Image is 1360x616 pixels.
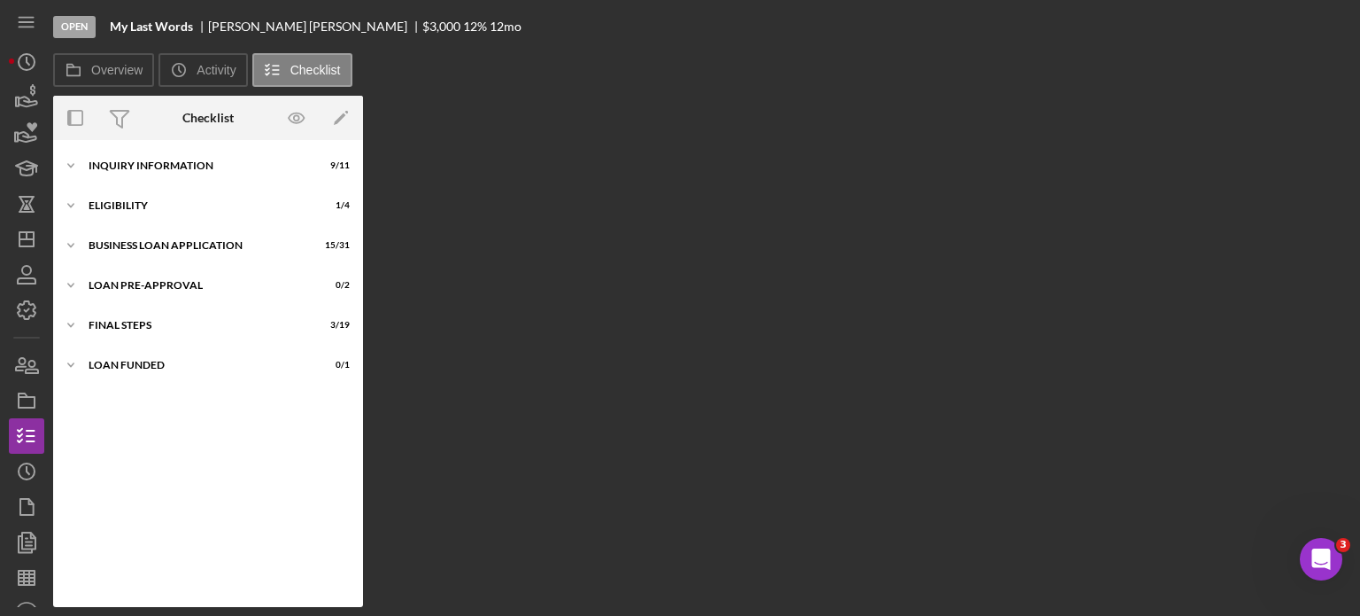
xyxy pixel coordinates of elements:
[252,53,352,87] button: Checklist
[53,16,96,38] div: Open
[318,320,350,331] div: 3 / 19
[490,19,522,34] div: 12 mo
[182,111,234,125] div: Checklist
[422,19,460,34] span: $3,000
[89,240,305,251] div: BUSINESS LOAN APPLICATION
[110,19,193,34] b: My Last Words
[89,360,305,370] div: LOAN FUNDED
[318,240,350,251] div: 15 / 31
[91,63,143,77] label: Overview
[318,360,350,370] div: 0 / 1
[1300,538,1342,581] iframe: Intercom live chat
[53,53,154,87] button: Overview
[89,200,305,211] div: ELIGIBILITY
[318,280,350,291] div: 0 / 2
[318,160,350,171] div: 9 / 11
[290,63,341,77] label: Checklist
[463,19,487,34] div: 12 %
[1336,538,1350,552] span: 3
[89,320,305,331] div: FINAL STEPS
[197,63,236,77] label: Activity
[208,19,422,34] div: [PERSON_NAME] [PERSON_NAME]
[89,160,305,171] div: INQUIRY INFORMATION
[158,53,247,87] button: Activity
[318,200,350,211] div: 1 / 4
[89,280,305,291] div: LOAN PRE-APPROVAL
